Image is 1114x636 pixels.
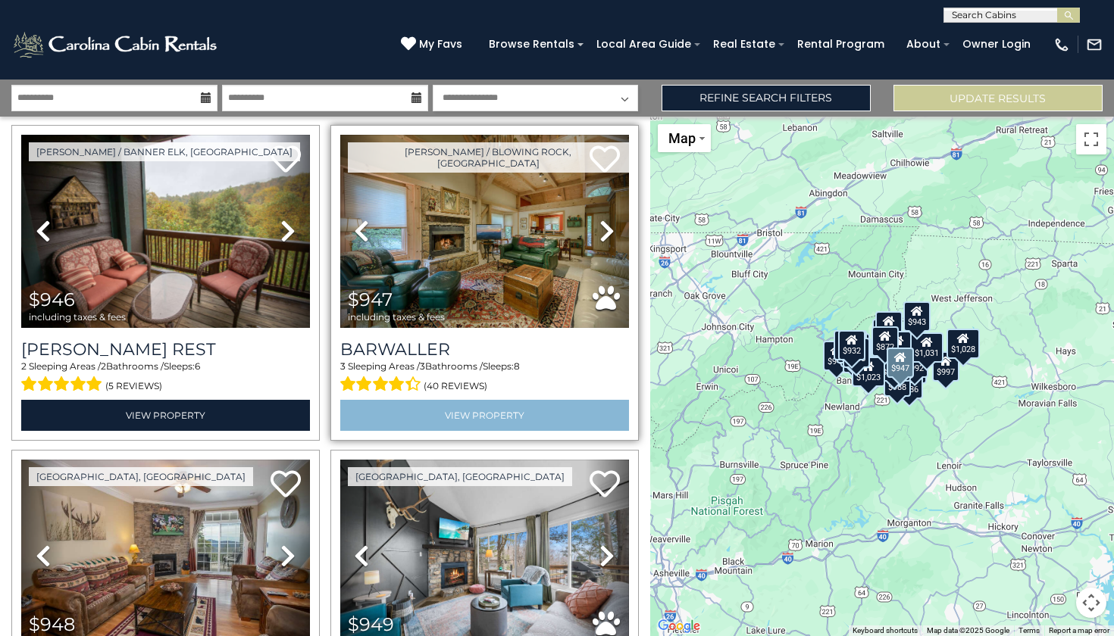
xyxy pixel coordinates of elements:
a: Rental Program [790,33,892,56]
div: $943 [903,301,931,332]
a: My Favs [401,36,466,53]
span: $947 [348,288,393,310]
div: Sleeping Areas / Bathrooms / Sleeps: [21,360,310,396]
div: $940 [823,341,850,371]
div: $1,028 [947,329,980,359]
button: Toggle fullscreen view [1076,124,1106,154]
span: $949 [348,613,394,635]
a: Local Area Guide [589,33,699,56]
h3: Havens Rest [21,339,310,360]
span: My Favs [419,36,462,52]
a: Report a map error [1049,626,1109,634]
a: Real Estate [706,33,783,56]
span: 2 [21,360,27,372]
span: 6 [195,360,200,372]
span: $948 [29,613,75,635]
div: $932 [838,330,865,360]
a: Add to favorites [590,469,620,501]
a: [PERSON_NAME] / Blowing Rock, [GEOGRAPHIC_DATA] [348,142,629,173]
div: $865 [842,338,869,368]
a: Add to favorites [271,144,301,176]
button: Change map style [658,124,711,152]
a: Owner Login [955,33,1038,56]
button: Map camera controls [1076,588,1106,618]
a: Refine Search Filters [662,85,871,111]
a: [PERSON_NAME] / Banner Elk, [GEOGRAPHIC_DATA] [29,142,300,161]
span: Map [668,130,696,146]
a: About [899,33,948,56]
img: White-1-2.png [11,30,221,60]
div: $987 [875,311,903,341]
img: mail-regular-white.png [1086,36,1103,53]
div: $872 [871,326,899,357]
div: $992 [901,348,928,378]
a: View Property [21,400,310,431]
div: $1,017 [834,330,867,360]
span: Map data ©2025 Google [927,626,1009,634]
a: Open this area in Google Maps (opens a new window) [654,616,704,636]
div: $1,031 [910,332,943,363]
span: 8 [514,360,520,372]
span: 3 [420,360,425,372]
img: thumbnail_163260986.jpeg [340,135,629,328]
button: Update Results [893,85,1103,111]
a: Terms (opens in new tab) [1019,626,1040,634]
img: thumbnail_163269829.jpeg [21,135,310,328]
img: Google [654,616,704,636]
div: $997 [932,351,959,382]
a: [PERSON_NAME] Rest [21,339,310,360]
div: $947 [887,348,914,378]
a: View Property [340,400,629,431]
img: phone-regular-white.png [1053,36,1070,53]
a: Barwaller [340,339,629,360]
div: $986 [896,369,923,399]
span: (5 reviews) [105,376,162,396]
span: including taxes & fees [29,312,126,322]
div: Sleeping Areas / Bathrooms / Sleeps: [340,360,629,396]
span: 2 [101,360,106,372]
a: [GEOGRAPHIC_DATA], [GEOGRAPHIC_DATA] [29,467,253,486]
button: Keyboard shortcuts [853,625,918,636]
span: including taxes & fees [348,312,445,322]
span: $946 [29,288,75,310]
span: (40 reviews) [424,376,487,396]
a: [GEOGRAPHIC_DATA], [GEOGRAPHIC_DATA] [348,467,572,486]
a: Browse Rentals [481,33,582,56]
a: Add to favorites [271,469,301,501]
div: $1,023 [852,357,885,387]
span: 3 [340,360,346,372]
